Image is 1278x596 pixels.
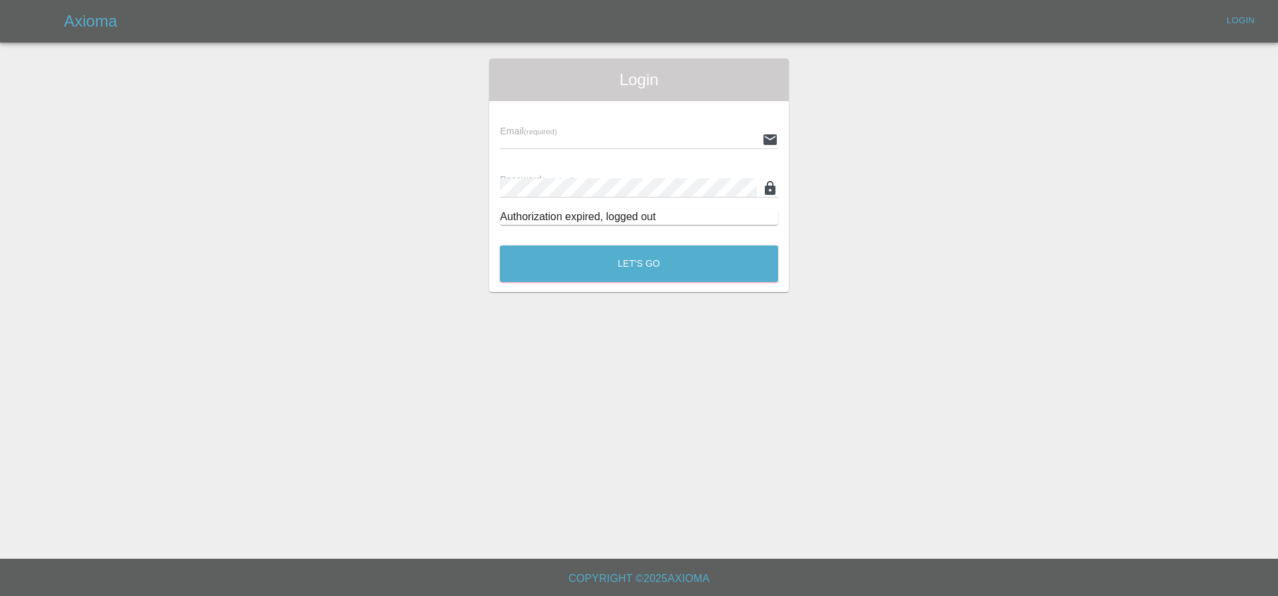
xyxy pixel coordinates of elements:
[500,245,778,282] button: Let's Go
[500,126,556,136] span: Email
[64,11,117,32] h5: Axioma
[524,128,557,136] small: (required)
[11,569,1267,588] h6: Copyright © 2025 Axioma
[500,69,778,90] span: Login
[500,174,574,185] span: Password
[542,176,575,184] small: (required)
[500,209,778,225] div: Authorization expired, logged out
[1219,11,1262,31] a: Login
